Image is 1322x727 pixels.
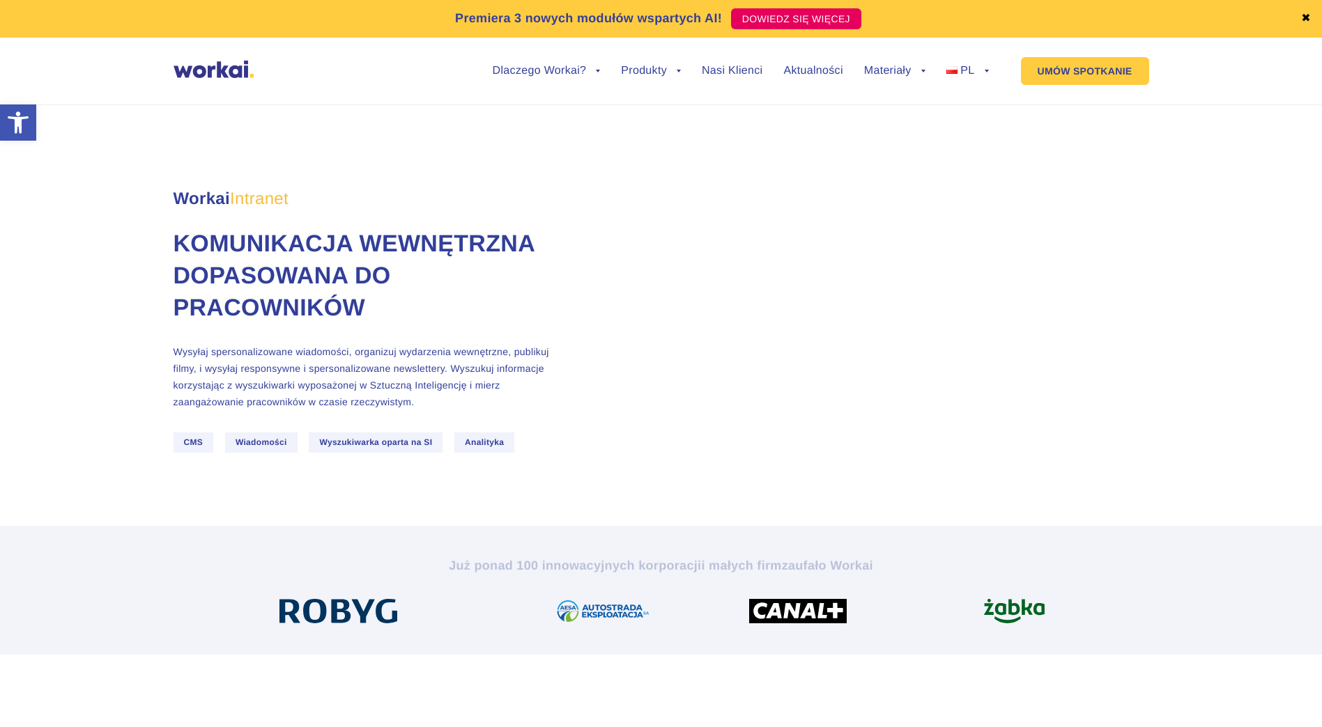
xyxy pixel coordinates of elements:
span: PL [960,65,974,77]
a: Materiały [864,65,925,77]
a: Nasi Klienci [702,65,762,77]
a: UMÓW SPOTKANIE [1021,57,1149,85]
a: Aktualności [783,65,843,77]
h1: Komunikacja wewnętrzna dopasowana do pracowników [174,228,557,325]
span: CMS [174,432,214,453]
span: Wyszukiwarka oparta na SI [309,432,443,453]
span: Wiadomości [225,432,298,453]
h2: Już ponad 100 innowacyjnych korporacji zaufało Workai [275,557,1048,574]
a: ✖ [1301,13,1311,24]
a: Dlaczego Workai? [493,65,601,77]
p: Premiera 3 nowych modułów wspartych AI! [455,9,722,28]
i: i małych firm [701,558,781,572]
a: Produkty [621,65,681,77]
em: Intranet [230,189,289,208]
span: Workai [174,174,289,208]
p: Wysyłaj spersonalizowane wiadomości, organizuj wydarzenia wewnętrzne, publikuj filmy, i wysyłaj r... [174,343,557,410]
span: Analityka [454,432,514,453]
a: DOWIEDZ SIĘ WIĘCEJ [731,8,861,29]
